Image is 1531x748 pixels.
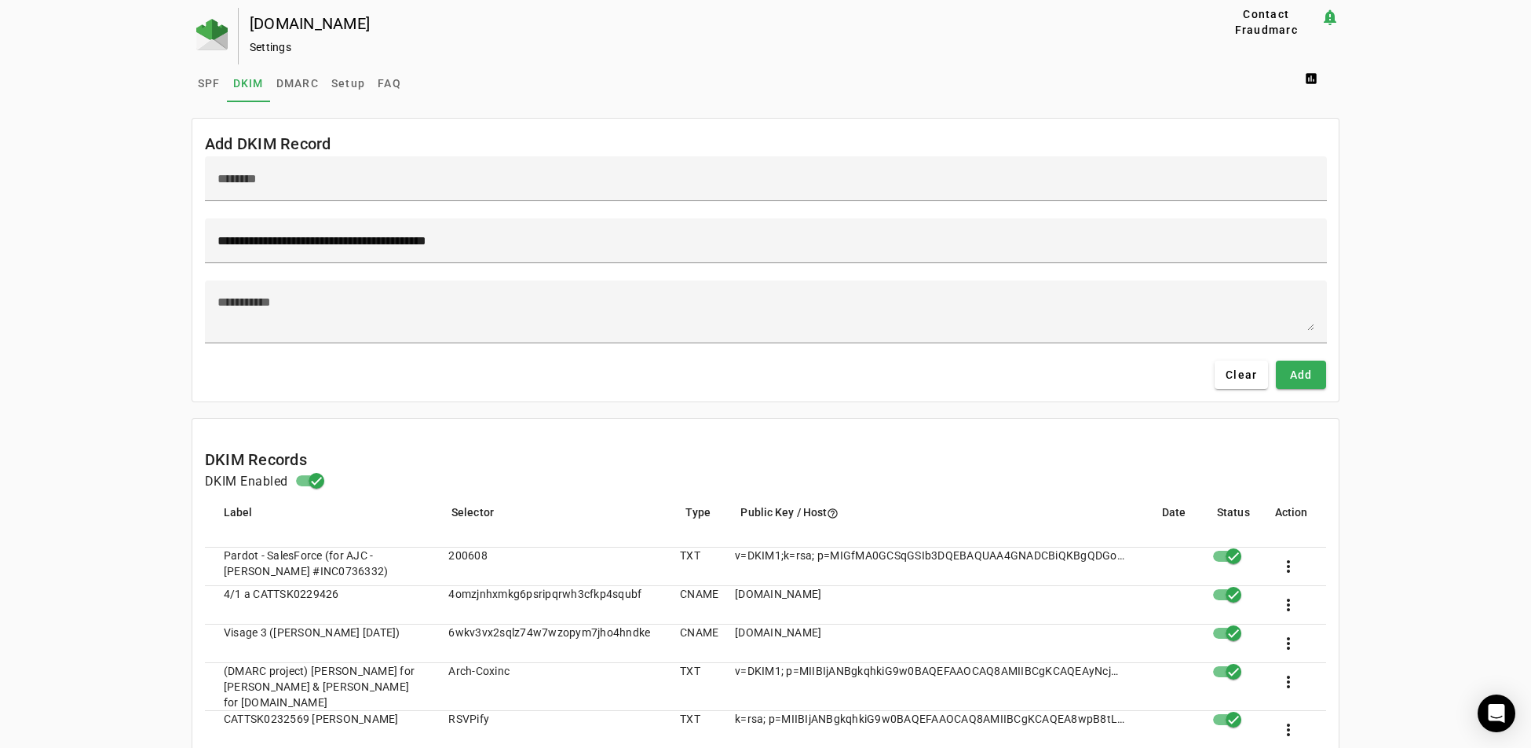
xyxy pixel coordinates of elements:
mat-cell: Arch-Coxinc [436,663,667,711]
span: SPF [198,78,221,89]
div: [DOMAIN_NAME] [250,16,1162,31]
mat-cell: CNAME [667,586,722,625]
span: Setup [331,78,365,89]
mat-header-cell: Type [673,504,728,548]
a: Setup [325,64,371,102]
mat-cell: TXT [667,548,722,586]
mat-cell: (DMARC project) [PERSON_NAME] for [PERSON_NAME] & [PERSON_NAME] for [DOMAIN_NAME] [205,663,437,711]
button: Add [1276,361,1326,389]
a: DKIM [227,64,270,102]
a: DMARC [270,64,325,102]
a: SPF [192,64,227,102]
mat-card-title: DKIM Records [205,447,307,472]
span: DKIM [233,78,264,89]
mat-header-cell: Label [205,504,439,548]
mat-icon: notification_important [1321,8,1339,27]
mat-cell: 200608 [436,548,667,586]
mat-cell: 4/1 a CATTSK0229426 [205,586,437,625]
span: Clear [1226,367,1257,383]
mat-header-cell: Selector [439,504,673,548]
mat-cell: Visage 3 ([PERSON_NAME] [DATE]) [205,625,437,663]
mat-cell: 4omzjnhxmkg6psripqrwh3cfkp4squbf [436,586,667,625]
h4: DKIM Enabled [205,472,288,491]
mat-cell: CNAME [667,625,722,663]
i: help_outline [827,508,839,519]
span: Contact Fraudmarc [1218,6,1314,38]
mat-card-title: Add DKIM Record [205,131,331,156]
button: Contact Fraudmarc [1211,8,1321,36]
mat-cell: TXT [667,663,722,711]
mat-cell: [DOMAIN_NAME] [722,625,1138,663]
mat-cell: [DOMAIN_NAME] [722,586,1138,625]
button: Clear [1215,361,1268,389]
span: Add [1290,367,1313,383]
mat-cell: v=DKIM1;k=rsa; p=MIGfMA0GCSqGSIb3DQEBAQUAA4GNADCBiQKBgQDGoQCNwAQdJBy23MrShs1EuHqK/dtDC33QrTqgWd9C... [722,548,1138,586]
a: FAQ [371,64,407,102]
div: Open Intercom Messenger [1478,695,1515,732]
mat-header-cell: Public Key / Host [728,504,1149,548]
img: Fraudmarc Logo [196,19,228,50]
span: FAQ [378,78,401,89]
div: Settings [250,39,1162,55]
span: DMARC [276,78,319,89]
mat-cell: Pardot - SalesForce (for AJC - [PERSON_NAME] #INC0736332) [205,548,437,586]
mat-header-cell: Action [1262,504,1327,548]
mat-cell: v=DKIM1; p=MIIBIjANBgkqhkiG9w0BAQEFAAOCAQ8AMIIBCgKCAQEAyNcjOcZuPL/BCgzgsqIlfxQTuDTFHE1wUaH0qHGy8M... [722,663,1138,711]
mat-header-cell: Date [1149,504,1204,548]
mat-cell: 6wkv3vx2sqlz74w7wzopym7jho4hndke [436,625,667,663]
mat-header-cell: Status [1204,504,1262,548]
